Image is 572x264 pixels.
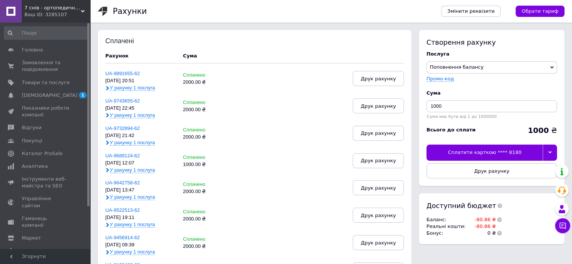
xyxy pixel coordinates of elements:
div: 2000.00 ₴ [183,134,231,140]
span: У рахунку 1 послуга [110,140,155,146]
button: Друк рахунку [353,208,404,223]
div: [DATE] 20:51 [105,78,176,84]
span: [DEMOGRAPHIC_DATA] [22,92,77,99]
span: Друк рахунку [361,240,396,246]
div: Сплачено [183,100,231,106]
button: Друк рахунку [353,126,404,141]
div: Всього до сплати [426,127,476,133]
span: Друк рахунку [361,130,396,136]
span: Головна [22,47,43,53]
button: Друк рахунку [426,163,557,178]
span: У рахунку 1 послуга [110,85,155,91]
div: Сума має бути від 1 до 1000000 [426,114,557,119]
input: Введіть суму [426,100,557,112]
span: Каталог ProSale [22,150,62,157]
div: [DATE] 21:42 [105,133,176,139]
a: UA-9891655-62 [105,71,140,76]
div: Ваш ID: 3285107 [24,11,90,18]
b: 1000 [528,126,549,135]
span: Аналітика [22,163,48,170]
div: ₴ [528,127,557,134]
span: Обрати тариф [522,8,558,15]
button: Друк рахунку [353,98,404,113]
label: Промо-код [426,76,454,81]
span: Показники роботи компанії [22,105,70,118]
div: [DATE] 12:07 [105,160,176,166]
span: Замовлення та повідомлення [22,59,70,73]
div: Сплачено [183,182,231,187]
div: [DATE] 19:11 [105,215,176,220]
span: Друк рахунку [361,158,396,163]
span: Друк рахунку [361,103,396,109]
td: -80.86 ₴ [467,216,496,223]
td: 0 ₴ [467,230,496,237]
td: -80.86 ₴ [467,223,496,230]
div: Сплачено [183,237,231,242]
div: 2000.00 ₴ [183,244,231,249]
span: Змінити реквізити [447,8,495,15]
td: Баланс : [426,216,467,223]
span: Покупці [22,137,42,144]
span: У рахунку 1 послуга [110,112,155,118]
span: Маркет [22,235,41,241]
input: Пошук [4,26,89,40]
div: [DATE] 09:39 [105,242,176,248]
button: Друк рахунку [353,153,404,168]
div: Послуга [426,51,557,57]
span: Друк рахунку [361,185,396,191]
a: UA-9743655-62 [105,98,140,104]
a: UA-9522513-62 [105,207,140,213]
a: UA-9732894-62 [105,125,140,131]
button: Друк рахунку [353,180,404,195]
div: [DATE] 22:45 [105,106,176,111]
span: Поповнення балансу [430,64,484,70]
span: Друк рахунку [474,168,510,174]
span: 1 [79,92,86,98]
div: Cума [183,53,197,59]
button: Чат з покупцем [555,218,570,233]
a: UA-9642758-62 [105,180,140,186]
h1: Рахунки [113,7,147,16]
span: У рахунку 1 послуга [110,167,155,173]
span: Товари та послуги [22,79,70,86]
a: Змінити реквізити [441,6,501,17]
div: Сплачено [183,209,231,215]
span: Відгуки [22,124,41,131]
div: Сплачені [105,38,155,45]
div: 2000.00 ₴ [183,107,231,113]
span: Гаманець компанії [22,215,70,229]
div: 2000.00 ₴ [183,189,231,195]
div: Сплачено [183,127,231,133]
div: Сплачено [183,155,231,160]
div: Cума [426,90,557,97]
a: Обрати тариф [516,6,564,17]
span: У рахунку 1 послуга [110,194,155,200]
td: Бонус : [426,230,467,237]
span: У рахунку 1 послуга [110,222,155,228]
span: Управління сайтом [22,195,70,209]
span: Друк рахунку [361,76,396,81]
div: [DATE] 13:47 [105,187,176,193]
span: 7 снів - ортопедичні матраци та ліжка [24,5,81,11]
div: 1000.00 ₴ [183,162,231,167]
span: Друк рахунку [361,213,396,218]
div: Сплатити карткою **** 8180 [426,145,543,160]
span: У рахунку 1 послуга [110,249,155,255]
div: Рахунок [105,53,176,59]
a: UA-9689124-62 [105,153,140,158]
div: 2000.00 ₴ [183,80,231,85]
span: Доступний бюджет [426,201,496,210]
span: Інструменти веб-майстра та SEO [22,176,70,189]
td: Реальні кошти : [426,223,467,230]
div: Створення рахунку [426,38,557,47]
div: Сплачено [183,72,231,78]
button: Друк рахунку [353,71,404,86]
span: Налаштування [22,247,60,254]
a: UA-9456914-62 [105,235,140,240]
button: Друк рахунку [353,235,404,250]
div: 2000.00 ₴ [183,216,231,222]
